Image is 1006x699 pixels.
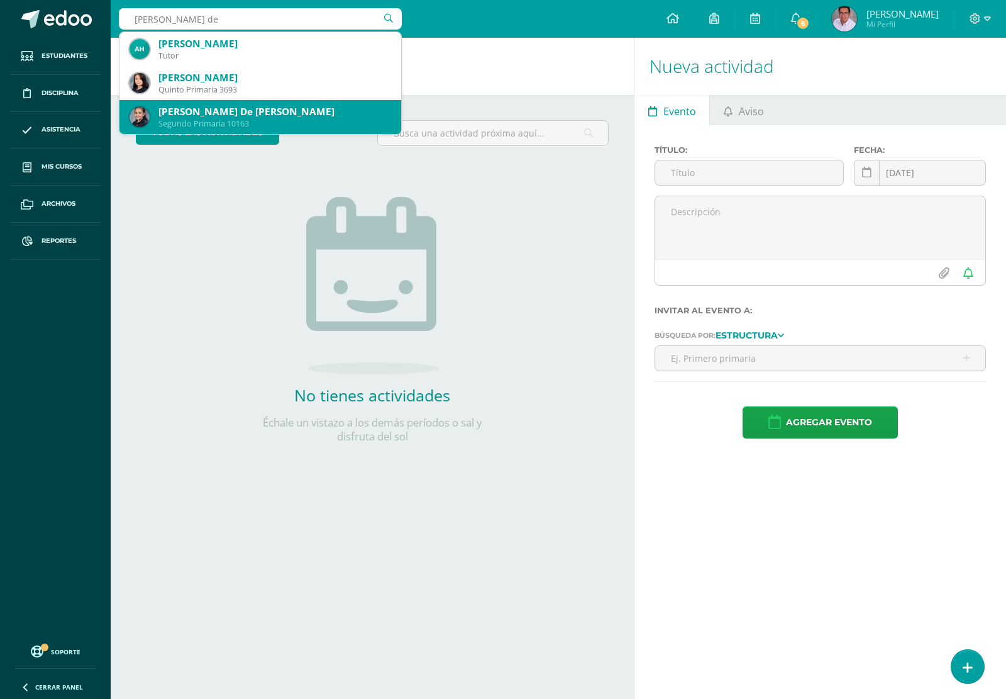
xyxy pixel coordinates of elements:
img: 1f98719f8a89751138b74a052b774501.png [130,39,150,59]
input: Título [655,160,843,185]
span: Aviso [739,96,764,126]
span: 6 [796,16,810,30]
div: [PERSON_NAME] [158,71,391,84]
span: Reportes [41,236,76,246]
img: no_activities.png [306,197,438,374]
a: Reportes [10,223,101,260]
h2: No tienes actividades [246,384,498,406]
label: Título: [655,145,844,155]
span: Estudiantes [41,51,87,61]
a: Archivos [10,186,101,223]
a: Soporte [15,642,96,659]
span: Soporte [51,647,80,656]
span: Cerrar panel [35,683,83,691]
span: Evento [663,96,696,126]
span: Mi Perfil [866,19,939,30]
label: Fecha: [854,145,986,155]
input: Ej. Primero primaria [655,346,985,371]
a: Estudiantes [10,38,101,75]
input: Busca un usuario... [119,8,402,30]
div: Tutor [158,50,391,61]
label: Invitar al evento a: [655,306,986,315]
span: [PERSON_NAME] [866,8,939,20]
input: Busca una actividad próxima aquí... [378,121,608,145]
div: [PERSON_NAME] [158,37,391,50]
strong: Estructura [716,330,778,341]
img: 90957bb299023ff23f130fae63bb2fd2.png [130,107,150,127]
div: Quinto Primaria 3693 [158,84,391,95]
a: Mis cursos [10,148,101,186]
button: Agregar evento [743,406,898,439]
p: Échale un vistazo a los demás períodos o sal y disfruta del sol [246,416,498,444]
h1: Nueva actividad [649,38,991,95]
img: cd135ec6c557d47462486bde91ec623e.png [130,73,150,93]
span: Disciplina [41,88,79,98]
div: Segundo Primaria 10163 [158,118,391,129]
span: Búsqueda por: [655,331,716,340]
a: Disciplina [10,75,101,112]
span: Asistencia [41,125,80,135]
div: [PERSON_NAME] De [PERSON_NAME] [158,105,391,118]
a: Estructura [716,330,784,339]
input: Fecha de entrega [854,160,985,185]
span: Archivos [41,199,75,209]
a: Evento [634,95,709,125]
span: Agregar evento [786,407,872,438]
a: Asistencia [10,112,101,149]
a: Aviso [710,95,777,125]
span: Mis cursos [41,162,82,172]
img: 9521831b7eb62fd0ab6b39a80c4a7782.png [832,6,857,31]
